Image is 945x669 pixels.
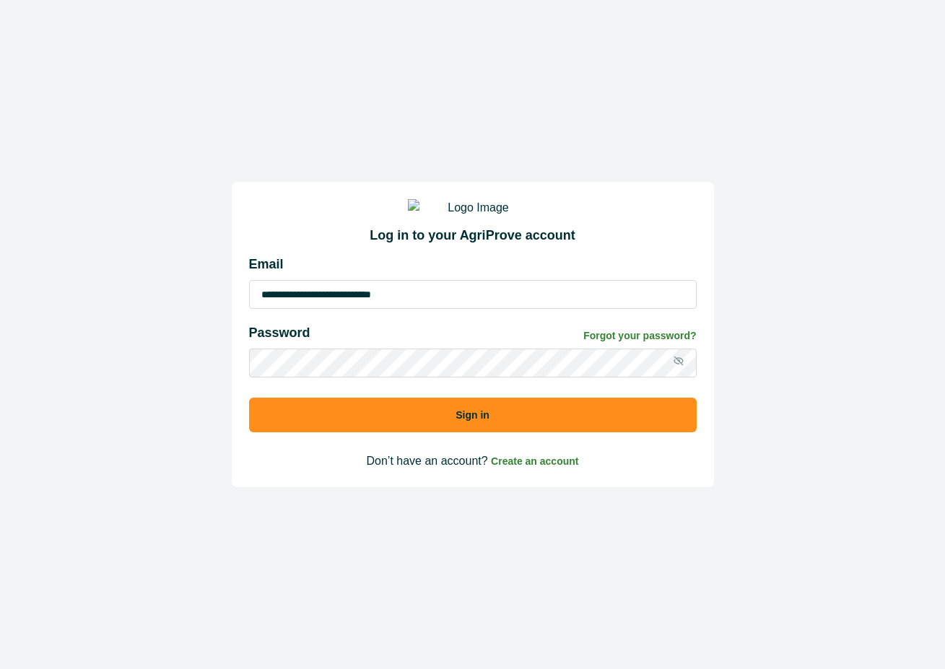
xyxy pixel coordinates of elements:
img: Logo Image [408,199,538,217]
p: Password [249,323,310,343]
a: Create an account [491,455,578,467]
h2: Log in to your AgriProve account [249,228,697,244]
a: Forgot your password? [583,328,696,344]
button: Sign in [249,398,697,432]
p: Don’t have an account? [249,452,697,470]
p: Email [249,255,697,274]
